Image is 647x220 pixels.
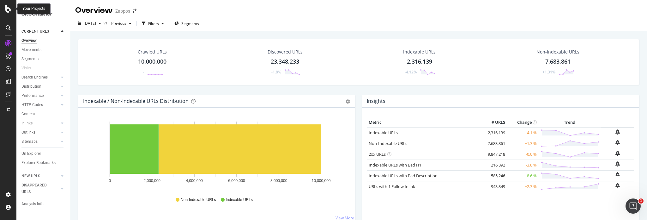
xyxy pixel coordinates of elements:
[481,138,507,149] td: 7,683,861
[538,118,601,127] th: Trend
[21,201,44,207] div: Analysis Info
[21,92,44,99] div: Performance
[21,129,35,136] div: Outlinks
[21,201,65,207] a: Analysis Info
[21,37,65,44] a: Overview
[615,172,620,177] div: bell-plus
[615,161,620,167] div: bell-plus
[181,21,199,26] span: Segments
[507,181,538,192] td: +2.3 %
[21,74,48,81] div: Search Engines
[21,150,41,157] div: Url Explorer
[21,138,59,145] a: Sitemaps
[226,197,253,203] span: Indexable URLs
[21,47,41,53] div: Movements
[21,28,59,35] a: CURRENT URLS
[75,5,113,16] div: Overview
[21,182,53,195] div: DISAPPEARED URLS
[21,102,43,108] div: HTTP Codes
[143,69,144,75] div: -
[148,21,159,26] div: Filters
[407,58,432,66] div: 2,316,139
[481,127,507,138] td: 2,316,139
[21,65,37,72] a: Visits
[22,6,45,11] div: Your Projects
[21,83,59,90] a: Distribution
[403,49,436,55] div: Indexable URLs
[507,138,538,149] td: +1.3 %
[21,102,59,108] a: HTTP Codes
[536,49,579,55] div: Non-Indexable URLs
[311,179,330,183] text: 10,000,000
[21,65,31,72] div: Visits
[133,9,136,13] div: arrow-right-arrow-left
[109,21,126,26] span: Previous
[346,99,350,104] div: gear
[367,97,385,105] h4: Insights
[481,181,507,192] td: 943,349
[138,58,166,66] div: 10,000,000
[172,18,202,28] button: Segments
[270,179,287,183] text: 8,000,000
[545,58,571,66] div: 7,683,861
[369,151,386,157] a: 2xx URLs
[21,92,59,99] a: Performance
[481,118,507,127] th: # URLS
[369,173,438,179] a: Indexable URLs with Bad Description
[507,127,538,138] td: -4.1 %
[138,49,167,55] div: Crawled URLs
[542,69,555,75] div: +1.31%
[115,8,130,14] div: Zappos
[271,69,281,75] div: -1.8%
[615,183,620,188] div: bell-plus
[21,74,59,81] a: Search Engines
[84,21,96,26] span: 2025 Sep. 15th
[21,28,49,35] div: CURRENT URLS
[181,197,216,203] span: Non-Indexable URLs
[21,111,65,117] a: Content
[21,120,33,127] div: Inlinks
[268,49,303,55] div: Discovered URLs
[21,56,65,62] a: Segments
[507,160,538,170] td: -3.8 %
[507,118,538,127] th: Change
[21,160,65,166] a: Explorer Bookmarks
[186,179,203,183] text: 4,000,000
[626,198,641,214] iframe: Intercom live chat
[75,18,104,28] button: [DATE]
[21,150,65,157] a: Url Explorer
[144,179,161,183] text: 2,000,000
[228,179,245,183] text: 6,000,000
[104,20,109,26] span: vs
[271,58,299,66] div: 23,348,233
[83,98,189,104] div: Indexable / Non-Indexable URLs Distribution
[481,160,507,170] td: 216,392
[83,118,348,191] svg: A chart.
[21,56,39,62] div: Segments
[638,198,644,204] span: 1
[21,160,56,166] div: Explorer Bookmarks
[615,140,620,145] div: bell-plus
[109,18,134,28] button: Previous
[481,170,507,181] td: 585,246
[369,130,398,135] a: Indexable URLs
[405,69,417,75] div: -4.12%
[21,173,40,179] div: NEW URLS
[21,111,35,117] div: Content
[367,118,481,127] th: Metric
[507,149,538,160] td: -0.0 %
[481,149,507,160] td: 9,847,218
[507,170,538,181] td: -8.6 %
[21,182,59,195] a: DISAPPEARED URLS
[21,47,65,53] a: Movements
[615,129,620,135] div: bell-plus
[615,151,620,156] div: bell-plus
[21,173,59,179] a: NEW URLS
[369,162,421,168] a: Indexable URLs with Bad H1
[109,179,111,183] text: 0
[139,18,166,28] button: Filters
[21,37,37,44] div: Overview
[21,83,41,90] div: Distribution
[21,138,38,145] div: Sitemaps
